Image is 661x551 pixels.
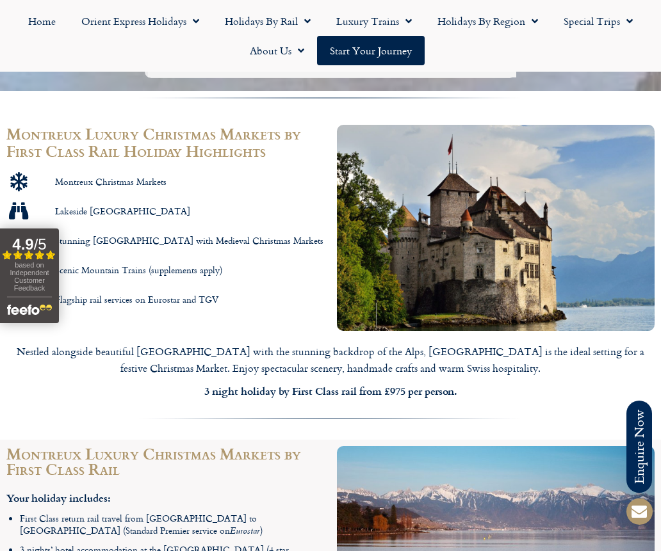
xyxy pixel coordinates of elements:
[323,6,425,36] a: Luxury Trains
[6,490,111,505] strong: Your holiday includes:
[6,125,324,159] h2: Montreux Luxury Christmas Markets by First Class Rail Holiday Highlights
[52,264,222,276] span: Scenic Mountain Trains (supplements apply)
[212,6,323,36] a: Holidays by Rail
[52,235,323,247] span: Stunning [GEOGRAPHIC_DATA] with Medieval Christmas Markets
[551,6,646,36] a: Special Trips
[425,6,551,36] a: Holidays by Region
[69,6,212,36] a: Orient Express Holidays
[204,383,457,398] strong: 3 night holiday by First Class rail from £975 per person.
[52,176,167,188] span: Montreux Christmas Markets
[52,205,190,218] span: Lakeside [GEOGRAPHIC_DATA]
[6,344,655,376] p: Nestled alongside beautiful [GEOGRAPHIC_DATA] with the stunning backdrop of the Alps, [GEOGRAPHIC...
[52,294,218,306] span: Flagship rail services on Eurostar and TGV
[237,36,317,65] a: About Us
[15,6,69,36] a: Home
[6,6,655,65] nav: Menu
[6,446,324,477] h2: Montreux Luxury Christmas Markets by First Class Rail
[230,524,260,539] em: Eurostar
[20,513,324,538] li: First Class return rail travel from [GEOGRAPHIC_DATA] to [GEOGRAPHIC_DATA] (Standard Premier serv...
[317,36,425,65] a: Start your Journey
